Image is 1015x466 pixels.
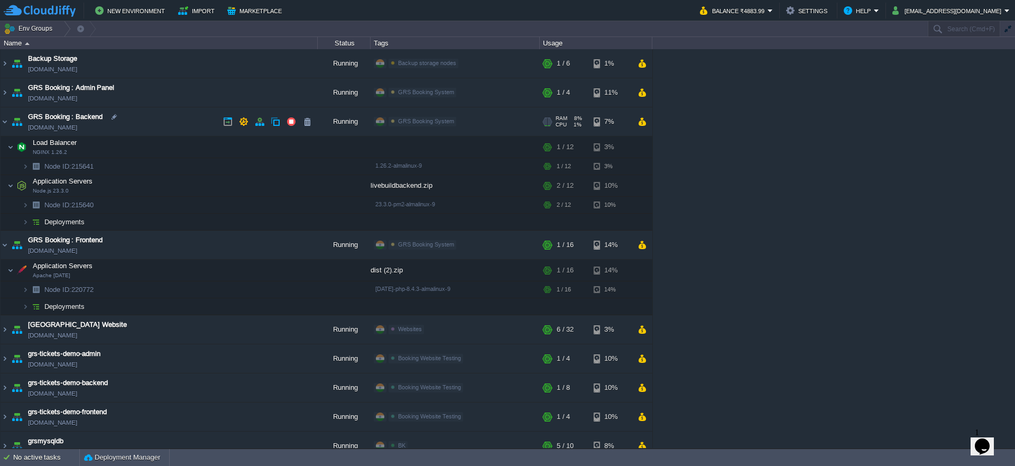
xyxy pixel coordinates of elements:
[571,122,582,128] span: 1%
[1,403,9,431] img: AMDAwAAAACH5BAEAAAAALAAAAAABAAEAAAICRAEAOw==
[1,107,9,136] img: AMDAwAAAACH5BAEAAAAALAAAAAABAAEAAAICRAEAOw==
[10,373,24,402] img: AMDAwAAAACH5BAEAAAAALAAAAAABAAEAAAICRAEAOw==
[557,197,571,213] div: 2 / 12
[557,403,570,431] div: 1 / 4
[571,115,582,122] span: 8%
[375,286,450,292] span: [DATE]-php-8.4.3-almalinux-9
[557,432,574,460] div: 5 / 10
[371,175,540,196] div: livebuildbackend.zip
[29,298,43,315] img: AMDAwAAAACH5BAEAAAAALAAAAAABAAEAAAICRAEAOw==
[594,78,628,107] div: 11%
[43,285,95,294] span: 220772
[892,4,1004,17] button: [EMAIL_ADDRESS][DOMAIN_NAME]
[28,407,107,417] a: grs-tickets-demo-frontend
[29,197,43,213] img: AMDAwAAAACH5BAEAAAAALAAAAAABAAEAAAICRAEAOw==
[1,231,9,259] img: AMDAwAAAACH5BAEAAAAALAAAAAABAAEAAAICRAEAOw==
[10,432,24,460] img: AMDAwAAAACH5BAEAAAAALAAAAAABAAEAAAICRAEAOw==
[971,424,1004,455] iframe: chat widget
[318,432,371,460] div: Running
[22,214,29,230] img: AMDAwAAAACH5BAEAAAAALAAAAAABAAEAAAICRAEAOw==
[557,315,574,344] div: 6 / 32
[14,260,29,281] img: AMDAwAAAACH5BAEAAAAALAAAAAABAAEAAAICRAEAOw==
[1,315,9,344] img: AMDAwAAAACH5BAEAAAAALAAAAAABAAEAAAICRAEAOw==
[557,281,571,298] div: 1 / 16
[594,107,628,136] div: 7%
[28,83,114,93] a: GRS Booking : Admin Panel
[10,315,24,344] img: AMDAwAAAACH5BAEAAAAALAAAAAABAAEAAAICRAEAOw==
[10,78,24,107] img: AMDAwAAAACH5BAEAAAAALAAAAAABAAEAAAICRAEAOw==
[32,262,94,270] a: Application ServersApache [DATE]
[594,281,628,298] div: 14%
[28,235,103,245] span: GRS Booking : Frontend
[44,162,71,170] span: Node ID:
[43,217,86,226] a: Deployments
[28,122,77,133] a: [DOMAIN_NAME]
[318,403,371,431] div: Running
[10,49,24,78] img: AMDAwAAAACH5BAEAAAAALAAAAAABAAEAAAICRAEAOw==
[28,245,77,256] a: [DOMAIN_NAME]
[557,260,574,281] div: 1 / 16
[375,162,422,169] span: 1.26.2-almalinux-9
[28,446,77,457] span: [DOMAIN_NAME]
[32,138,78,147] span: Load Balancer
[594,49,628,78] div: 1%
[13,449,79,466] div: No active tasks
[10,403,24,431] img: AMDAwAAAACH5BAEAAAAALAAAAAABAAEAAAICRAEAOw==
[28,417,77,428] a: [DOMAIN_NAME]
[557,344,570,373] div: 1 / 4
[227,4,285,17] button: Marketplace
[398,413,461,419] span: Booking Website Testing
[7,260,14,281] img: AMDAwAAAACH5BAEAAAAALAAAAAABAAEAAAICRAEAOw==
[398,118,454,124] span: GRS Booking System
[28,436,63,446] a: grsmysqldb
[318,37,370,49] div: Status
[84,452,160,463] button: Deployment Manager
[1,49,9,78] img: AMDAwAAAACH5BAEAAAAALAAAAAABAAEAAAICRAEAOw==
[318,315,371,344] div: Running
[28,388,77,399] a: [DOMAIN_NAME]
[43,200,95,209] a: Node ID:215640
[29,158,43,175] img: AMDAwAAAACH5BAEAAAAALAAAAAABAAEAAAICRAEAOw==
[318,231,371,259] div: Running
[557,49,570,78] div: 1 / 6
[43,162,95,171] a: Node ID:215641
[371,37,539,49] div: Tags
[594,344,628,373] div: 10%
[43,302,86,311] a: Deployments
[7,136,14,158] img: AMDAwAAAACH5BAEAAAAALAAAAAABAAEAAAICRAEAOw==
[44,286,71,294] span: Node ID:
[557,136,574,158] div: 1 / 12
[28,64,77,75] span: [DOMAIN_NAME]
[540,37,652,49] div: Usage
[398,241,454,248] span: GRS Booking System
[22,197,29,213] img: AMDAwAAAACH5BAEAAAAALAAAAAABAAEAAAICRAEAOw==
[1,432,9,460] img: AMDAwAAAACH5BAEAAAAALAAAAAABAAEAAAICRAEAOw==
[398,384,461,390] span: Booking Website Testing
[594,373,628,402] div: 10%
[594,175,628,196] div: 10%
[28,112,103,122] a: GRS Booking : Backend
[318,107,371,136] div: Running
[32,177,94,185] a: Application ServersNode.js 23.3.0
[32,139,78,147] a: Load BalancerNGINX 1.26.2
[14,175,29,196] img: AMDAwAAAACH5BAEAAAAALAAAAAABAAEAAAICRAEAOw==
[594,260,628,281] div: 14%
[318,344,371,373] div: Running
[318,49,371,78] div: Running
[28,319,127,330] a: [GEOGRAPHIC_DATA] Website
[594,197,628,213] div: 10%
[22,281,29,298] img: AMDAwAAAACH5BAEAAAAALAAAAAABAAEAAAICRAEAOw==
[33,188,69,194] span: Node.js 23.3.0
[557,373,570,402] div: 1 / 8
[28,53,77,64] a: Backup Storage
[1,37,317,49] div: Name
[556,122,567,128] span: CPU
[28,359,77,370] a: [DOMAIN_NAME]
[10,344,24,373] img: AMDAwAAAACH5BAEAAAAALAAAAAABAAEAAAICRAEAOw==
